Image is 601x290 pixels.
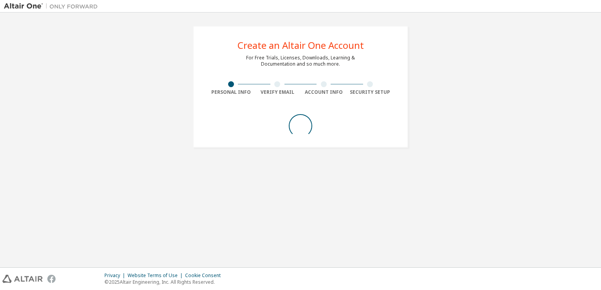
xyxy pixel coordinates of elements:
[128,272,185,279] div: Website Terms of Use
[208,89,254,95] div: Personal Info
[2,275,43,283] img: altair_logo.svg
[47,275,56,283] img: facebook.svg
[254,89,301,95] div: Verify Email
[238,41,364,50] div: Create an Altair One Account
[300,89,347,95] div: Account Info
[104,279,225,285] p: © 2025 Altair Engineering, Inc. All Rights Reserved.
[4,2,102,10] img: Altair One
[347,89,394,95] div: Security Setup
[185,272,225,279] div: Cookie Consent
[104,272,128,279] div: Privacy
[246,55,355,67] div: For Free Trials, Licenses, Downloads, Learning & Documentation and so much more.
